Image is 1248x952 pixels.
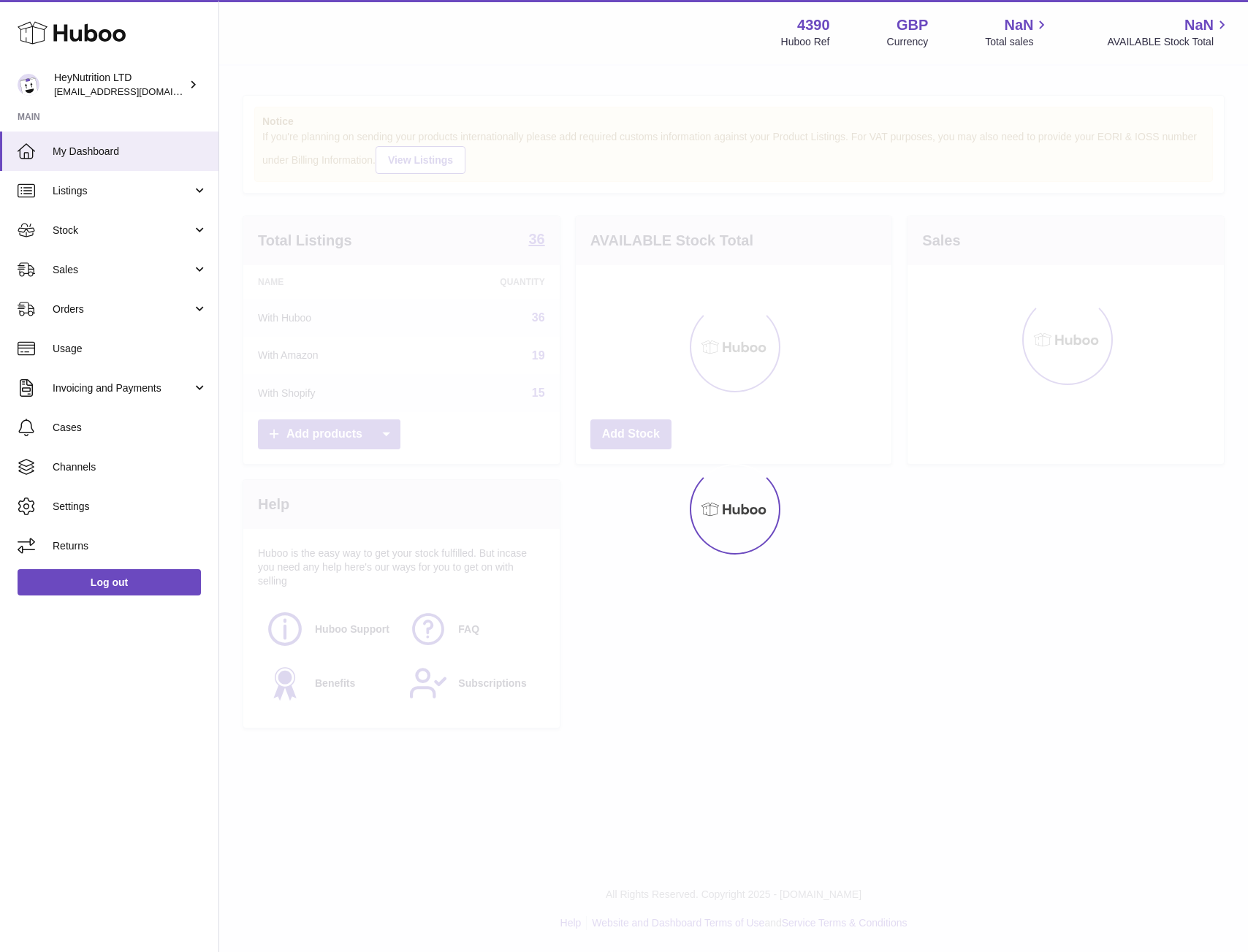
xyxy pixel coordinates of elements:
[53,460,208,474] span: Channels
[797,15,830,35] strong: 4390
[887,35,929,49] div: Currency
[54,71,186,99] div: HeyNutrition LTD
[53,302,192,316] span: Orders
[781,35,830,49] div: Huboo Ref
[53,263,192,277] span: Sales
[53,145,208,159] span: My Dashboard
[1184,15,1214,35] span: NaN
[1107,35,1230,49] span: AVAILABLE Stock Total
[53,421,208,435] span: Cases
[1107,15,1230,49] a: NaN AVAILABLE Stock Total
[18,569,201,595] a: Log out
[18,74,39,96] img: info@heynutrition.com
[53,500,208,514] span: Settings
[985,35,1050,49] span: Total sales
[53,381,192,395] span: Invoicing and Payments
[1004,15,1033,35] span: NaN
[897,15,928,35] strong: GBP
[53,342,208,356] span: Usage
[53,539,208,553] span: Returns
[53,184,192,198] span: Listings
[985,15,1050,49] a: NaN Total sales
[53,224,192,237] span: Stock
[54,85,215,97] span: [EMAIL_ADDRESS][DOMAIN_NAME]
